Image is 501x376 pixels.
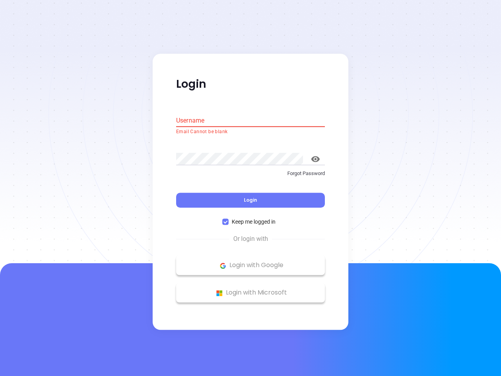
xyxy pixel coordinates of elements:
p: Forgot Password [176,170,325,177]
span: Login [244,197,257,204]
button: Microsoft Logo Login with Microsoft [176,283,325,303]
button: toggle password visibility [306,150,325,168]
a: Forgot Password [176,170,325,184]
button: Login [176,193,325,208]
p: Email Cannot be blank [176,128,325,136]
span: Or login with [229,235,272,244]
img: Google Logo [218,261,228,271]
p: Login with Microsoft [180,287,321,299]
img: Microsoft Logo [214,288,224,298]
p: Login [176,77,325,91]
span: Keep me logged in [229,218,279,226]
p: Login with Google [180,260,321,271]
button: Google Logo Login with Google [176,256,325,275]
